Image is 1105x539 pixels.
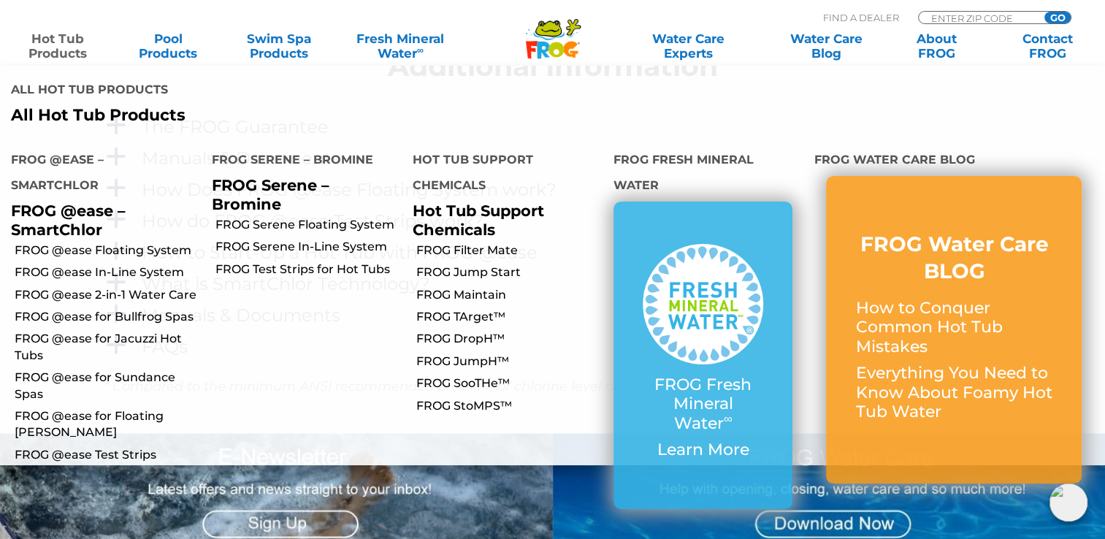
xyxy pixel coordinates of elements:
[11,106,541,125] a: All Hot Tub Products
[15,31,101,61] a: Hot TubProducts
[417,45,424,56] sup: ∞
[930,12,1028,24] input: Zip Code Form
[613,147,792,202] h4: FROG Fresh Mineral Water
[126,31,212,61] a: PoolProducts
[416,398,603,414] a: FROG StoMPS™
[823,11,899,24] p: Find A Dealer
[855,231,1052,284] h3: FROG Water Care BLOG
[1004,31,1090,61] a: ContactFROG
[212,147,391,176] h4: FROG Serene – Bromine
[15,408,201,441] a: FROG @ease for Floating [PERSON_NAME]
[416,375,603,391] a: FROG SooTHe™
[347,31,454,61] a: Fresh MineralWater∞
[11,202,190,238] p: FROG @ease – SmartChlor
[15,264,201,280] a: FROG @ease In-Line System
[413,147,592,202] h4: Hot Tub Support Chemicals
[1049,483,1087,521] img: openIcon
[15,447,201,463] a: FROG @ease Test Strips
[11,77,541,106] h4: All Hot Tub Products
[855,299,1052,356] p: How to Conquer Common Hot Tub Mistakes
[783,31,869,61] a: Water CareBlog
[15,370,201,402] a: FROG @ease for Sundance Spas
[15,331,201,364] a: FROG @ease for Jacuzzi Hot Tubs
[11,147,190,202] h4: FROG @ease – SmartChlor
[416,331,603,347] a: FROG DropH™
[1044,12,1071,23] input: GO
[215,261,402,278] a: FROG Test Strips for Hot Tubs
[894,31,980,61] a: AboutFROG
[413,202,544,238] a: Hot Tub Support Chemicals
[619,31,758,61] a: Water CareExperts
[416,353,603,370] a: FROG JumpH™
[416,264,603,280] a: FROG Jump Start
[643,375,763,433] p: FROG Fresh Mineral Water
[855,364,1052,421] p: Everything You Need to Know About Foamy Hot Tub Water
[236,31,322,61] a: Swim SpaProducts
[416,242,603,259] a: FROG Filter Mate
[215,217,402,233] a: FROG Serene Floating System
[15,287,201,303] a: FROG @ease 2-in-1 Water Care
[15,242,201,259] a: FROG @ease Floating System
[643,440,763,459] p: Learn More
[724,411,733,426] sup: ∞
[855,231,1052,429] a: FROG Water Care BLOG How to Conquer Common Hot Tub Mistakes Everything You Need to Know About Foa...
[416,309,603,325] a: FROG TArget™
[212,176,391,213] p: FROG Serene – Bromine
[15,309,201,325] a: FROG @ease for Bullfrog Spas
[814,147,1094,176] h4: FROG Water Care Blog
[643,244,763,467] a: FROG Fresh Mineral Water∞ Learn More
[215,239,402,255] a: FROG Serene In-Line System
[416,287,603,303] a: FROG Maintain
